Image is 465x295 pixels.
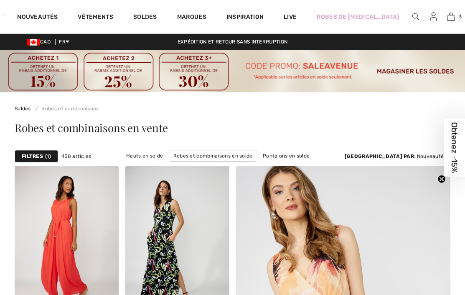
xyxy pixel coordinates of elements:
span: FR [59,39,69,45]
img: Mes infos [430,12,437,22]
a: Live [284,13,297,21]
span: Robes et combinaisons en vente [15,120,168,135]
a: Pantalons en solde [259,150,314,161]
span: CAD [27,39,54,45]
a: Soldes [133,13,157,22]
a: 3 [444,12,458,22]
a: Jupes en solde [270,162,316,173]
a: Marques [177,13,206,22]
img: Canadian Dollar [27,39,40,46]
a: Se connecter [423,12,444,22]
a: Nouveautés [17,13,58,22]
a: Vêtements [78,13,113,22]
a: Pulls et cardigans en solde [120,162,195,173]
div: : Nouveautés [345,153,450,160]
span: 1 [45,153,51,160]
img: Mon panier [447,12,455,22]
button: Close teaser [437,175,446,183]
a: Hauts en solde [122,150,167,161]
span: Obtenez -15% [450,122,460,173]
strong: Filtres [22,153,43,160]
span: 458 articles [61,153,91,160]
a: Robes et combinaisons en solde [169,150,257,162]
div: Obtenez -15%Close teaser [444,119,465,177]
span: 3 [459,13,462,20]
a: Soldes [15,106,31,112]
img: recherche [412,12,419,22]
a: Robes de [MEDICAL_DATA] [317,13,399,21]
strong: [GEOGRAPHIC_DATA] par [345,153,414,159]
a: Robes et combinaisons [32,106,99,112]
img: 1ère Avenue [3,7,4,23]
span: Inspiration [226,13,264,22]
a: Vestes et blazers en solde [196,162,269,173]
